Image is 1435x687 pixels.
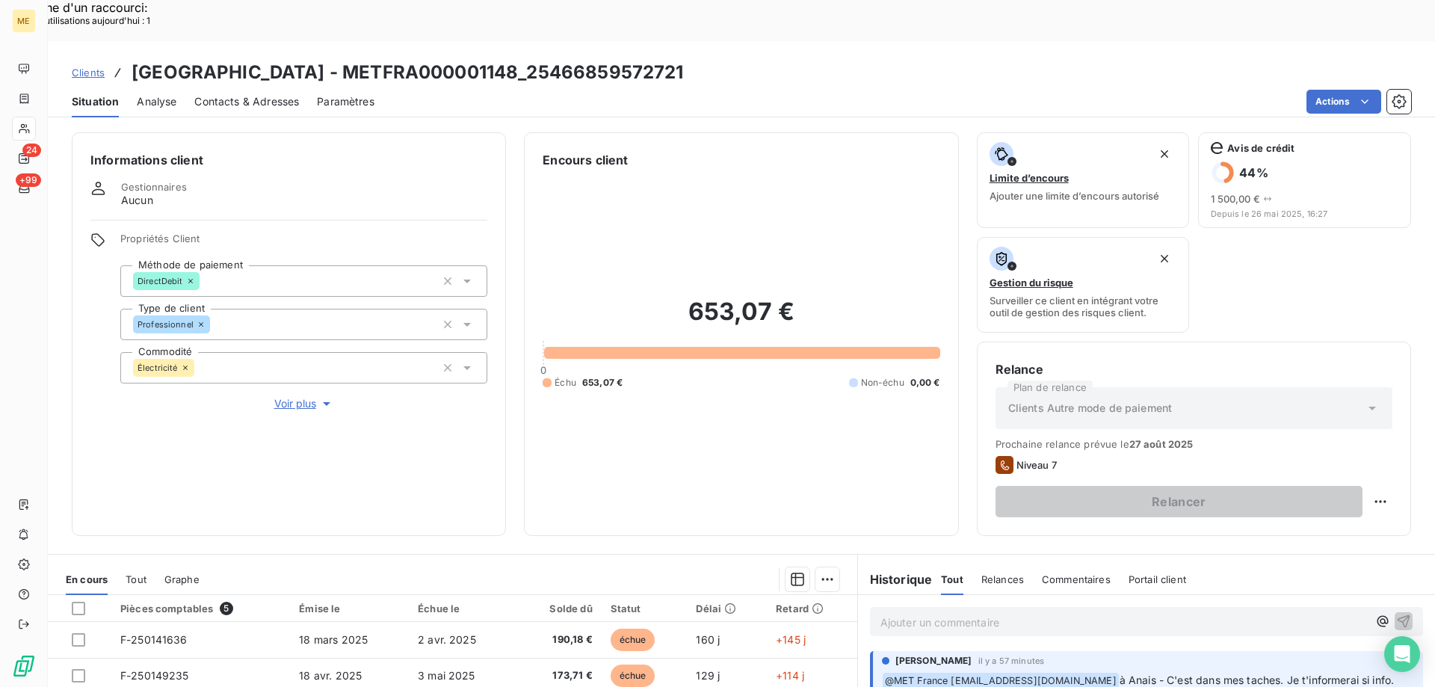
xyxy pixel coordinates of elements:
span: +114 j [776,669,804,682]
h6: Relance [996,360,1392,378]
span: Gestion du risque [990,277,1073,289]
span: 653,07 € [582,376,623,389]
input: Ajouter une valeur [194,361,206,375]
span: +99 [16,173,41,187]
span: Depuis le 26 mai 2025, 16:27 [1211,209,1398,218]
span: En cours [66,573,108,585]
span: Surveiller ce client en intégrant votre outil de gestion des risques client. [990,295,1177,318]
input: Ajouter une valeur [200,274,212,288]
span: Professionnel [138,320,194,329]
div: Retard [776,603,848,614]
h6: Informations client [90,151,487,169]
div: Échue le [418,603,509,614]
span: Graphe [164,573,200,585]
span: [PERSON_NAME] [895,654,972,668]
span: Limite d’encours [990,172,1069,184]
h2: 653,07 € [543,297,939,342]
button: Gestion du risqueSurveiller ce client en intégrant votre outil de gestion des risques client. [977,237,1190,333]
span: Commentaires [1042,573,1111,585]
span: Voir plus [274,396,334,411]
span: 173,71 € [527,668,592,683]
button: Voir plus [120,395,487,412]
span: 160 j [696,633,720,646]
span: Clients [72,67,105,78]
span: 24 [22,144,41,157]
span: F-250141636 [120,633,188,646]
span: Ajouter une limite d’encours autorisé [990,190,1159,202]
div: Open Intercom Messenger [1384,636,1420,672]
img: Logo LeanPay [12,654,36,678]
span: Niveau 7 [1016,459,1057,471]
span: échue [611,629,655,651]
span: échue [611,665,655,687]
span: F-250149235 [120,669,189,682]
span: Tout [126,573,146,585]
span: Paramètres [317,94,374,109]
span: +145 j [776,633,806,646]
span: DirectDebit [138,277,183,286]
span: Tout [941,573,963,585]
span: 18 avr. 2025 [299,669,362,682]
button: Actions [1306,90,1381,114]
span: 129 j [696,669,720,682]
h6: 44 % [1239,165,1268,180]
a: Clients [72,65,105,80]
div: Statut [611,603,679,614]
button: Limite d’encoursAjouter une limite d’encours autorisé [977,132,1190,228]
span: Situation [72,94,119,109]
h6: Historique [858,570,933,588]
div: Émise le [299,603,400,614]
span: Contacts & Adresses [194,94,299,109]
span: Aucun [121,193,153,208]
span: 5 [220,602,233,615]
span: Analyse [137,94,176,109]
span: Clients Autre mode de paiement [1008,401,1173,416]
span: Relances [981,573,1024,585]
span: Échu [555,376,576,389]
span: 1 500,00 € [1211,193,1260,205]
span: Avis de crédit [1227,142,1294,154]
span: 27 août 2025 [1129,438,1194,450]
div: Délai [696,603,758,614]
a: 24 [12,147,35,170]
span: 2 avr. 2025 [418,633,476,646]
span: Prochaine relance prévue le [996,438,1392,450]
div: Solde dû [527,603,592,614]
h3: [GEOGRAPHIC_DATA] - METFRA000001148_25466859572721 [132,59,684,86]
span: 0,00 € [910,376,940,389]
button: Relancer [996,486,1363,517]
h6: Encours client [543,151,628,169]
span: Non-échu [861,376,904,389]
a: +99 [12,176,35,200]
span: 18 mars 2025 [299,633,368,646]
span: Électricité [138,363,178,372]
span: 3 mai 2025 [418,669,475,682]
span: Propriétés Client [120,232,487,253]
span: 0 [540,364,546,376]
input: Ajouter une valeur [210,318,222,331]
div: Pièces comptables [120,602,281,615]
span: 190,18 € [527,632,592,647]
span: Portail client [1129,573,1186,585]
span: il y a 57 minutes [978,656,1045,665]
span: Gestionnaires [121,181,187,193]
